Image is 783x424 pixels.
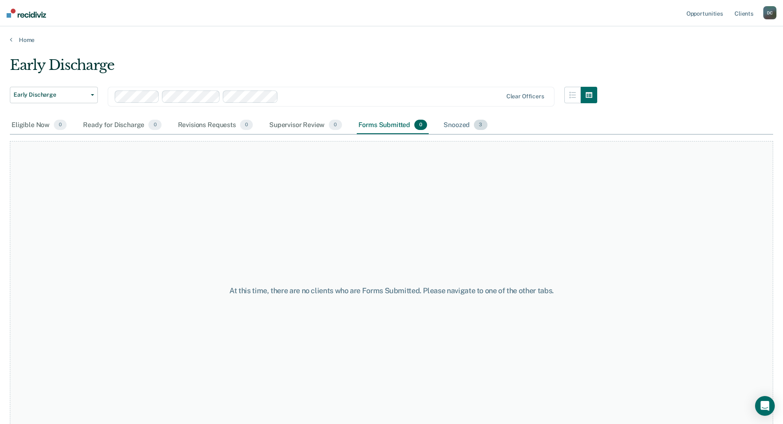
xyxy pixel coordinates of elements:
div: Early Discharge [10,57,597,80]
div: At this time, there are no clients who are Forms Submitted. Please navigate to one of the other t... [201,286,582,295]
span: 3 [474,120,487,130]
button: DC [763,6,776,19]
span: 0 [54,120,67,130]
div: Forms Submitted0 [357,116,429,134]
div: Open Intercom Messenger [755,396,775,416]
div: Ready for Discharge0 [81,116,163,134]
img: Recidiviz [7,9,46,18]
div: Supervisor Review0 [268,116,344,134]
div: D C [763,6,776,19]
div: Snoozed3 [442,116,489,134]
div: Revisions Requests0 [176,116,254,134]
span: 0 [240,120,253,130]
div: Clear officers [506,93,544,100]
span: 0 [414,120,427,130]
span: 0 [329,120,342,130]
button: Early Discharge [10,87,98,103]
div: Eligible Now0 [10,116,68,134]
span: 0 [148,120,161,130]
a: Home [10,36,773,44]
span: Early Discharge [14,91,88,98]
